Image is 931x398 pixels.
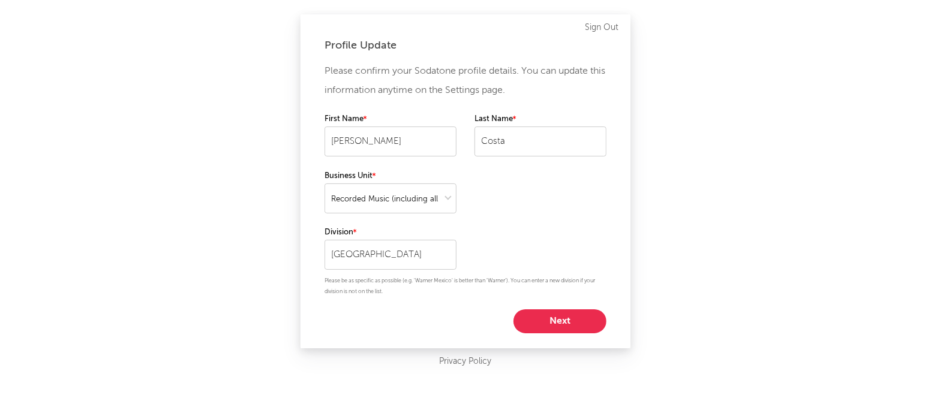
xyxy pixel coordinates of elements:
button: Next [513,309,606,333]
label: Division [325,225,457,240]
label: Business Unit [325,169,457,183]
p: Please confirm your Sodatone profile details. You can update this information anytime on the Sett... [325,62,606,100]
p: Please be as specific as possible (e.g. 'Warner Mexico' is better than 'Warner'). You can enter a... [325,276,606,297]
input: Your division [325,240,457,270]
label: First Name [325,112,457,126]
a: Sign Out [585,20,618,35]
a: Privacy Policy [440,354,492,369]
label: Last Name [474,112,606,126]
input: Your last name [474,126,606,156]
div: Profile Update [325,38,606,53]
input: Your first name [325,126,457,156]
